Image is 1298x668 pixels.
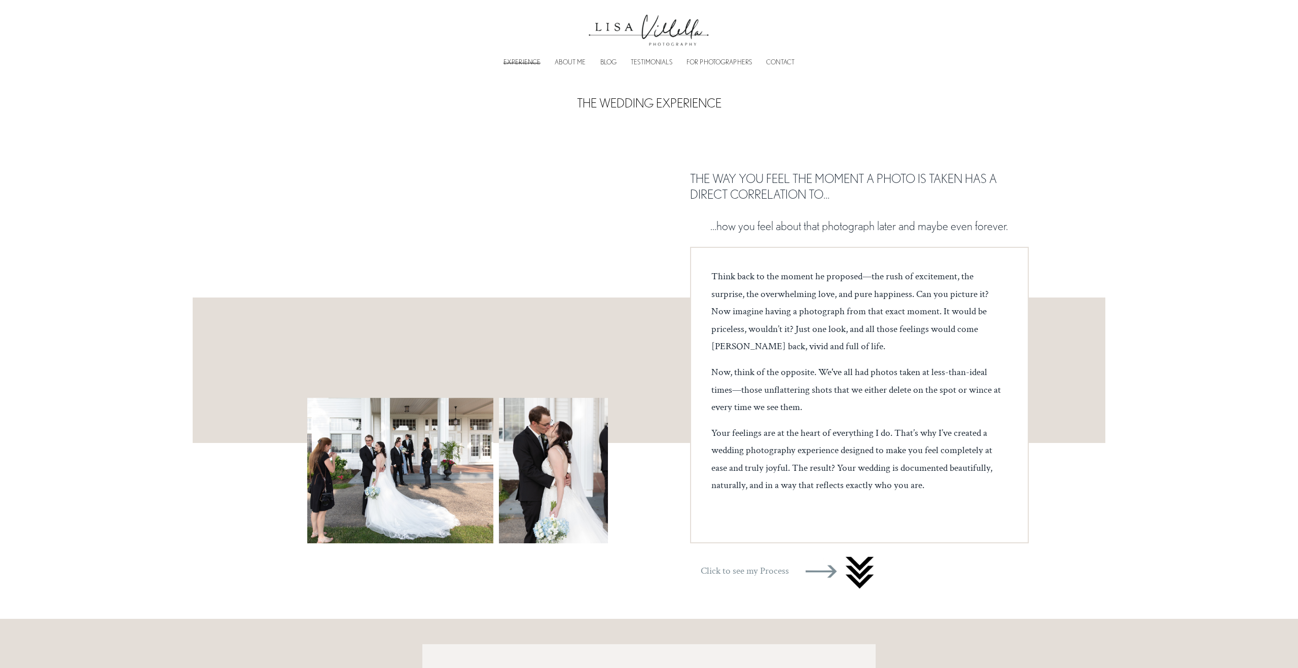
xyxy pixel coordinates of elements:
img: Lisa Villella Photography [583,4,715,51]
span: Think back to the moment he proposed—the rush of excitement, the surprise, the overwhelming love,... [711,270,991,353]
a: EXPERIENCE [503,61,540,64]
a: BLOG [600,61,617,64]
span: Click to see my Process [701,565,789,577]
span: Your feelings are at the heart of everything I do. That’s why I’ve created a wedding photography ... [711,427,994,492]
a: FOR PHOTOGRAPHERS [687,61,752,64]
span: THE WAY YOU FEEL THE MOMENT A PHOTO IS TAKEN HAS A DIRECT CORRELATION TO… [690,172,999,201]
a: CONTACT [766,61,795,64]
span: …how you feel about that photograph later and maybe even forever. [710,219,1008,233]
a: ABOUT ME [555,61,586,64]
span: Now, think of the opposite. We've all had photos taken at less-than-ideal times—those unflatterin... [711,366,1003,414]
h3: THE WEDDING EXPERIENCE [537,96,761,112]
a: TESTIMONIALS [631,61,672,64]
